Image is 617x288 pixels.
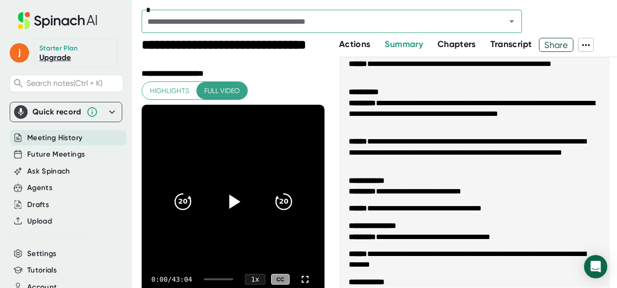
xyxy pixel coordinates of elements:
div: Quick record [14,102,118,122]
button: Drafts [27,199,49,210]
div: Quick record [32,107,81,117]
button: Tutorials [27,265,57,276]
span: Share [539,36,573,53]
button: Transcript [490,38,532,51]
div: 1 x [245,274,265,285]
div: Starter Plan [39,44,78,53]
button: Upload [27,216,52,227]
button: Settings [27,248,57,259]
span: Actions [339,39,370,49]
button: Highlights [142,82,197,100]
button: Full video [196,82,247,100]
button: Open [505,15,519,28]
button: Actions [339,38,370,51]
button: Share [539,38,573,52]
button: Chapters [438,38,476,51]
button: Summary [385,38,422,51]
button: Agents [27,182,52,193]
button: Meeting History [27,132,82,144]
span: Highlights [150,85,189,97]
span: Chapters [438,39,476,49]
div: Open Intercom Messenger [584,255,607,278]
button: Ask Spinach [27,166,70,177]
span: j [10,43,29,63]
span: Summary [385,39,422,49]
span: Full video [204,85,240,97]
span: Search notes (Ctrl + K) [27,79,102,88]
div: CC [271,274,290,285]
a: Upgrade [39,53,71,62]
button: Future Meetings [27,149,85,160]
span: Transcript [490,39,532,49]
div: 0:00 / 43:04 [151,275,192,283]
